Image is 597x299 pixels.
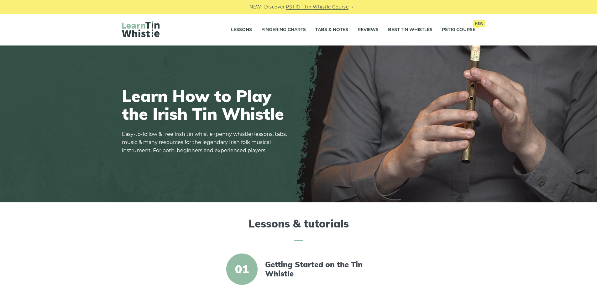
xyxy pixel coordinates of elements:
a: Best Tin Whistles [388,22,432,38]
a: Reviews [358,22,379,38]
h1: Learn How to Play the Irish Tin Whistle [122,87,291,123]
a: Fingering Charts [261,22,306,38]
a: Lessons [231,22,252,38]
a: Getting Started on the Tin Whistle [265,260,373,278]
a: Tabs & Notes [315,22,348,38]
span: New [473,20,485,27]
p: Easy-to-follow & free Irish tin whistle (penny whistle) lessons, tabs, music & many resources for... [122,130,291,155]
h2: Lessons & tutorials [122,217,475,241]
img: LearnTinWhistle.com [122,21,160,37]
span: 01 [226,254,258,285]
a: PST10 CourseNew [442,22,475,38]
